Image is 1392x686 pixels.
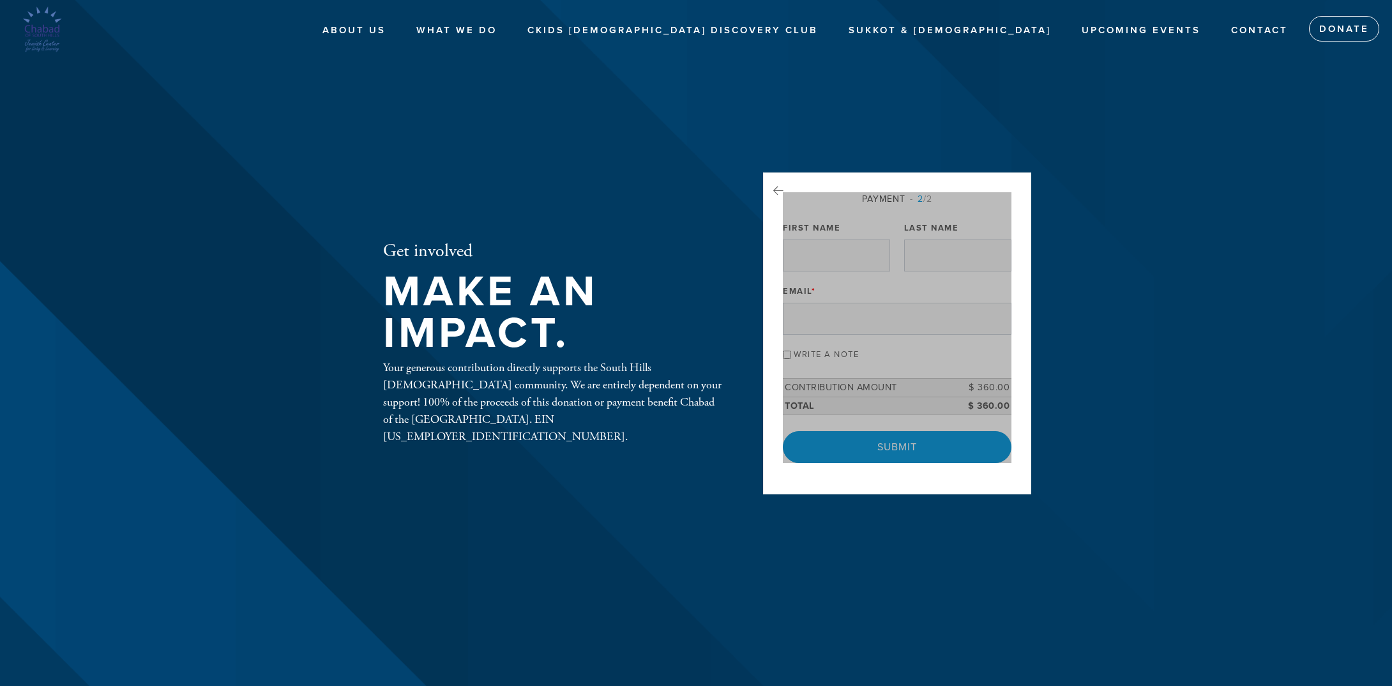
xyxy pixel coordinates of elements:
a: About us [313,19,395,43]
a: Sukkot & [DEMOGRAPHIC_DATA] [839,19,1061,43]
a: Contact [1222,19,1297,43]
h2: Get involved [383,241,722,263]
a: CKids [DEMOGRAPHIC_DATA] Discovery Club [518,19,828,43]
img: Untitled%20design%20%2817%29.png [19,6,65,52]
div: Your generous contribution directly supports the South Hills [DEMOGRAPHIC_DATA] community. We are... [383,359,722,445]
h1: Make an impact. [383,271,722,354]
a: What We Do [407,19,506,43]
a: Donate [1309,16,1379,42]
a: Upcoming Events [1072,19,1210,43]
